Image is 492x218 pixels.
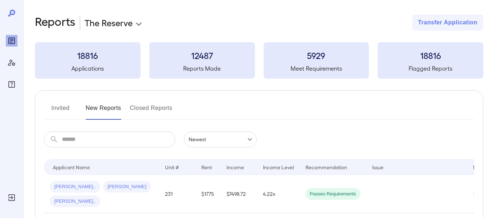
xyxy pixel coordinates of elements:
[372,163,384,171] div: Issue
[412,15,483,31] button: Transfer Application
[130,102,173,120] button: Closed Reports
[221,175,257,213] td: $7498.72
[35,49,141,61] h3: 18816
[165,163,179,171] div: Unit #
[50,198,100,205] span: [PERSON_NAME]..
[257,175,300,213] td: 4.22x
[196,175,221,213] td: $1775
[306,163,347,171] div: Recommendation
[227,163,244,171] div: Income
[159,175,196,213] td: 231
[263,163,294,171] div: Income Level
[473,163,491,171] div: Method
[6,57,17,68] div: Manage Users
[53,163,90,171] div: Applicant Name
[306,191,361,198] span: Passes Requirements
[378,64,483,73] h5: Flagged Reports
[103,183,151,190] span: [PERSON_NAME]
[6,192,17,203] div: Log Out
[86,102,121,120] button: New Reports
[84,17,133,28] p: The Reserve
[149,64,255,73] h5: Reports Made
[264,49,369,61] h3: 5929
[35,15,75,31] h2: Reports
[6,35,17,47] div: Reports
[50,183,100,190] span: [PERSON_NAME]..
[35,64,141,73] h5: Applications
[149,49,255,61] h3: 12487
[35,42,483,79] summary: 18816Applications12487Reports Made5929Meet Requirements18816Flagged Reports
[378,49,483,61] h3: 18816
[184,131,257,147] div: Newest
[264,64,369,73] h5: Meet Requirements
[201,163,213,171] div: Rent
[44,102,77,120] button: Invited
[6,79,17,90] div: FAQ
